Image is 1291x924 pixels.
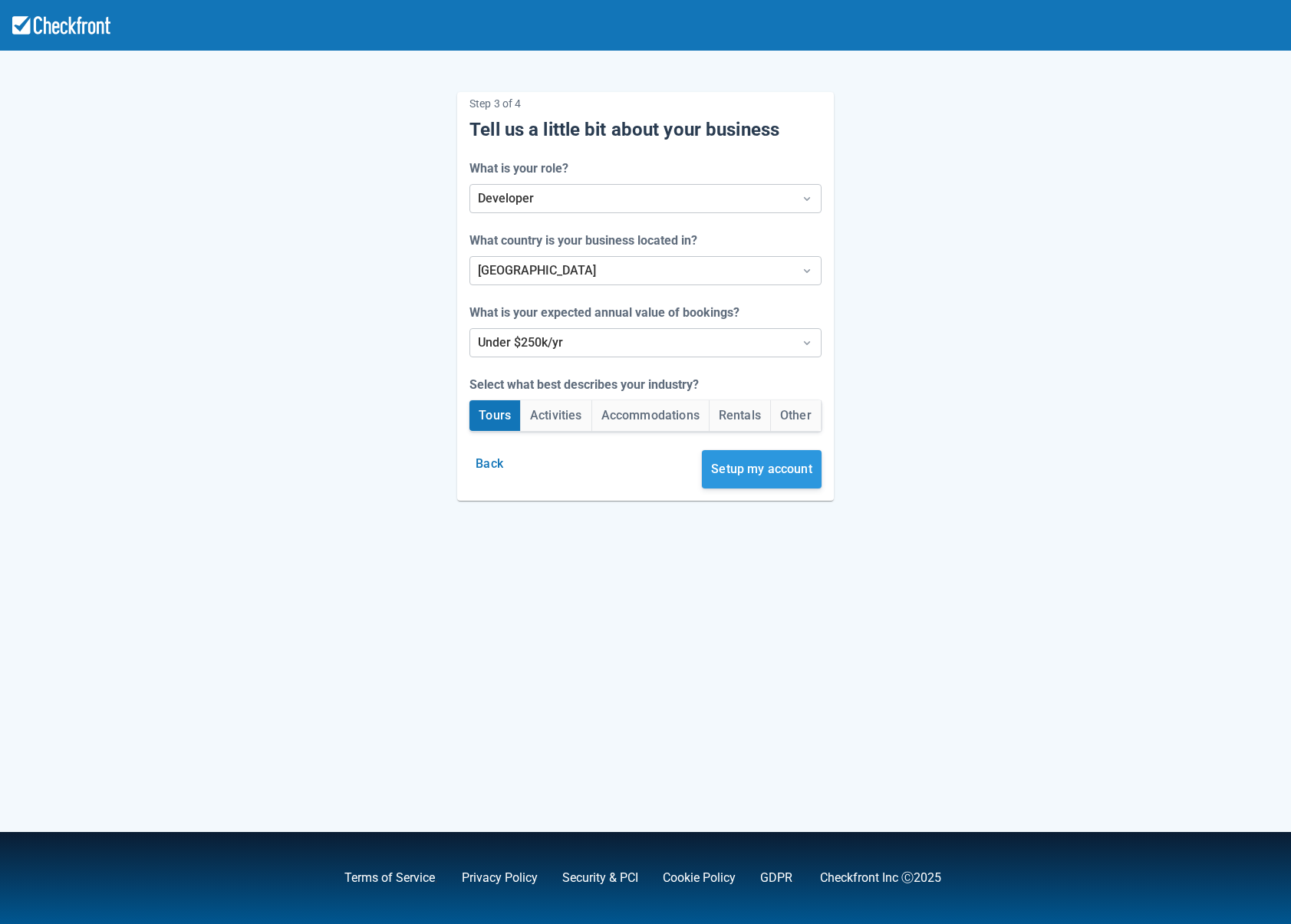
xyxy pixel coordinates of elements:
[760,870,792,885] a: GDPR
[469,159,575,178] label: What is your role?
[799,263,815,278] span: Dropdown icon
[469,304,746,322] label: What is your expected annual value of bookings?
[820,870,941,885] a: Checkfront Inc Ⓒ2025
[469,92,822,115] p: Step 3 of 4
[702,450,822,488] button: Setup my account
[1069,758,1291,924] iframe: Chat Widget
[462,870,538,885] a: Privacy Policy
[736,869,795,887] div: .
[344,870,435,885] a: Terms of Service
[799,191,815,206] span: Dropdown icon
[663,870,736,885] a: Cookie Policy
[799,335,815,350] span: Dropdown icon
[469,450,509,478] button: Back
[771,400,821,431] button: Other
[469,456,509,471] a: Back
[320,869,437,887] div: ,
[592,400,709,431] button: Accommodations
[521,400,591,431] button: Activities
[710,400,770,431] button: Rentals
[469,118,822,141] h5: Tell us a little bit about your business
[469,376,705,394] label: Select what best describes your industry?
[562,870,638,885] a: Security & PCI
[469,232,703,250] label: What country is your business located in?
[469,400,520,431] button: Tours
